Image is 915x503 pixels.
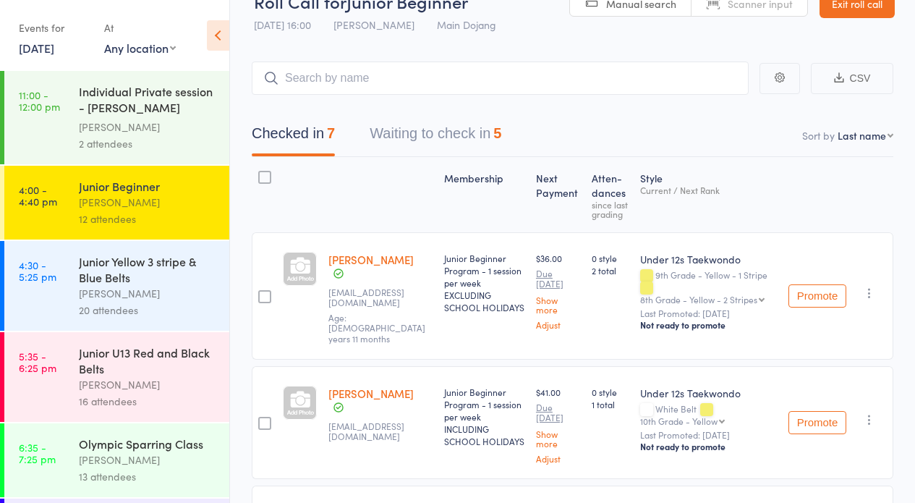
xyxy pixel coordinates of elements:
div: Atten­dances [586,164,634,226]
div: Last name [838,128,886,143]
button: Promote [788,411,846,434]
a: 6:35 -7:25 pmOlympic Sparring Class[PERSON_NAME]13 attendees [4,423,229,497]
div: 16 attendees [79,393,217,410]
a: Adjust [536,454,580,463]
input: Search by name [252,62,749,95]
div: Next Payment [530,164,586,226]
span: [PERSON_NAME] [333,17,414,32]
div: Not ready to promote [640,441,777,452]
div: 12 attendees [79,211,217,227]
small: findthegrind@outlook.com [328,287,433,308]
div: Under 12s Taekwondo [640,252,777,266]
div: 20 attendees [79,302,217,318]
a: [PERSON_NAME] [328,386,414,401]
div: [PERSON_NAME] [79,119,217,135]
span: Main Dojang [437,17,496,32]
div: since last grading [592,200,629,219]
a: 5:35 -6:25 pmJunior U13 Red and Black Belts[PERSON_NAME]16 attendees [4,332,229,422]
span: 0 style [592,252,629,264]
div: Not ready to promote [640,319,777,331]
a: [PERSON_NAME] [328,252,414,267]
div: Current / Next Rank [640,185,777,195]
div: At [104,16,176,40]
div: [PERSON_NAME] [79,376,217,393]
a: 4:00 -4:40 pmJunior Beginner[PERSON_NAME]12 attendees [4,166,229,240]
div: Olympic Sparring Class [79,436,217,452]
div: 13 attendees [79,468,217,485]
div: [PERSON_NAME] [79,194,217,211]
time: 6:35 - 7:25 pm [19,441,56,465]
div: [PERSON_NAME] [79,285,217,302]
div: Junior Beginner Program - 1 session per week EXCLUDING SCHOOL HOLIDAYS [444,252,524,313]
span: Age: [DEMOGRAPHIC_DATA] years 11 months [328,311,425,345]
button: CSV [811,63,893,94]
span: 2 total [592,264,629,276]
div: White Belt [640,404,777,426]
div: 5 [493,125,501,141]
a: 4:30 -5:25 pmJunior Yellow 3 stripe & Blue Belts[PERSON_NAME]20 attendees [4,241,229,331]
a: Show more [536,295,580,314]
div: Individual Private session - [PERSON_NAME] ([PERSON_NAME]) Clwyde [79,83,217,119]
div: Any location [104,40,176,56]
time: 11:00 - 12:00 pm [19,89,60,112]
div: Events for [19,16,90,40]
a: Show more [536,429,580,448]
time: 4:30 - 5:25 pm [19,259,56,282]
time: 5:35 - 6:25 pm [19,350,56,373]
div: $41.00 [536,386,580,463]
small: Due [DATE] [536,402,580,423]
a: [DATE] [19,40,54,56]
div: 10th Grade - Yellow [640,416,718,426]
div: Junior Beginner [79,178,217,194]
div: Style [634,164,783,226]
div: 2 attendees [79,135,217,152]
small: nrbamford@gmail.com [328,421,433,442]
div: Junior Yellow 3 stripe & Blue Belts [79,253,217,285]
small: Last Promoted: [DATE] [640,308,777,318]
div: 9th Grade - Yellow - 1 Stripe [640,270,777,304]
label: Sort by [802,128,835,143]
div: Junior Beginner Program - 1 session per week INCLUDING SCHOOL HOLIDAYS [444,386,524,447]
div: $36.00 [536,252,580,329]
a: Adjust [536,320,580,329]
button: Checked in7 [252,118,335,156]
button: Waiting to check in5 [370,118,501,156]
time: 4:00 - 4:40 pm [19,184,57,207]
div: Under 12s Taekwondo [640,386,777,400]
small: Last Promoted: [DATE] [640,430,777,440]
a: 11:00 -12:00 pmIndividual Private session - [PERSON_NAME] ([PERSON_NAME]) Clwyde[PERSON_NAME]2 at... [4,71,229,164]
span: 1 total [592,398,629,410]
div: 8th Grade - Yellow - 2 Stripes [640,295,757,304]
div: [PERSON_NAME] [79,452,217,468]
div: Membership [438,164,530,226]
span: [DATE] 16:00 [254,17,311,32]
button: Promote [788,284,846,308]
span: 0 style [592,386,629,398]
div: 7 [327,125,335,141]
div: Junior U13 Red and Black Belts [79,345,217,376]
small: Due [DATE] [536,269,580,289]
